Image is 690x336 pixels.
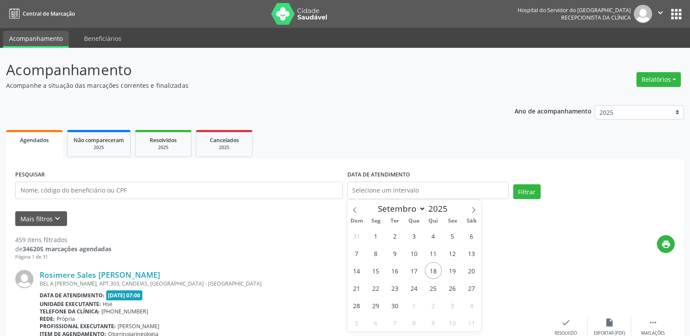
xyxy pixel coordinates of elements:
span: Setembro 11, 2025 [425,245,442,262]
span: Setembro 4, 2025 [425,227,442,244]
label: DATA DE ATENDIMENTO [347,168,410,182]
b: Profissional executante: [40,323,116,330]
span: Setembro 18, 2025 [425,262,442,279]
span: Outubro 2, 2025 [425,297,442,314]
span: Setembro 12, 2025 [444,245,461,262]
span: Setembro 24, 2025 [406,279,423,296]
img: img [634,5,652,23]
span: Outubro 6, 2025 [367,314,384,331]
div: 2025 [74,144,124,151]
span: Setembro 6, 2025 [463,227,480,244]
a: Central de Marcação [6,7,75,21]
a: Acompanhamento [3,31,69,48]
span: Setembro 20, 2025 [463,262,480,279]
div: 2025 [141,144,185,151]
span: Setembro 17, 2025 [406,262,423,279]
span: Hse [103,300,112,308]
span: Setembro 22, 2025 [367,279,384,296]
span: Setembro 9, 2025 [387,245,404,262]
span: Central de Marcação [23,10,75,17]
span: Outubro 1, 2025 [406,297,423,314]
span: Setembro 27, 2025 [463,279,480,296]
span: Outubro 9, 2025 [425,314,442,331]
span: Outubro 4, 2025 [463,297,480,314]
span: Setembro 7, 2025 [348,245,365,262]
span: Setembro 1, 2025 [367,227,384,244]
span: Setembro 29, 2025 [367,297,384,314]
span: Setembro 30, 2025 [387,297,404,314]
span: Outubro 7, 2025 [387,314,404,331]
button: Mais filtroskeyboard_arrow_down [15,211,67,226]
span: Resolvidos [150,136,177,144]
span: [PHONE_NUMBER] [101,308,148,315]
div: BEL A [PERSON_NAME], APT.303, CANDEIAS, [GEOGRAPHIC_DATA] - [GEOGRAPHIC_DATA] [40,280,544,287]
p: Acompanhe a situação das marcações correntes e finalizadas [6,81,481,90]
i: check [561,318,571,327]
span: Não compareceram [74,136,124,144]
span: Setembro 5, 2025 [444,227,461,244]
div: 2025 [202,144,246,151]
div: 459 itens filtrados [15,235,111,244]
span: [PERSON_NAME] [118,323,159,330]
span: Setembro 14, 2025 [348,262,365,279]
i: insert_drive_file [605,318,614,327]
span: Outubro 5, 2025 [348,314,365,331]
b: Unidade executante: [40,300,101,308]
span: Dom [347,218,367,224]
a: Beneficiários [78,31,128,46]
span: Setembro 3, 2025 [406,227,423,244]
select: Month [374,203,426,215]
input: Year [426,203,454,214]
span: Seg [366,218,385,224]
span: Setembro 23, 2025 [387,279,404,296]
span: Recepcionista da clínica [561,14,631,21]
div: Página 1 de 31 [15,253,111,261]
span: Setembro 16, 2025 [387,262,404,279]
div: Hospital do Servidor do [GEOGRAPHIC_DATA] [518,7,631,14]
span: Setembro 21, 2025 [348,279,365,296]
i: keyboard_arrow_down [53,214,62,223]
div: de [15,244,111,253]
strong: 346205 marcações agendadas [23,245,111,253]
span: Sex [443,218,462,224]
span: Agendados [20,136,49,144]
button:  [652,5,669,23]
i: print [661,240,671,249]
span: Ter [385,218,404,224]
button: Relatórios [636,72,681,87]
span: Qui [424,218,443,224]
p: Acompanhamento [6,59,481,81]
p: Ano de acompanhamento [515,105,592,116]
span: Setembro 26, 2025 [444,279,461,296]
span: Cancelados [210,136,239,144]
span: Setembro 13, 2025 [463,245,480,262]
span: Setembro 28, 2025 [348,297,365,314]
span: Sáb [462,218,481,224]
span: [DATE] 07:00 [106,290,143,300]
span: Outubro 10, 2025 [444,314,461,331]
span: Outubro 3, 2025 [444,297,461,314]
span: Própria [57,315,75,323]
input: Selecione um intervalo [347,182,509,199]
i:  [656,8,665,17]
span: Setembro 8, 2025 [367,245,384,262]
input: Nome, código do beneficiário ou CPF [15,182,343,199]
span: Setembro 15, 2025 [367,262,384,279]
b: Rede: [40,315,55,323]
i:  [648,318,658,327]
label: PESQUISAR [15,168,45,182]
span: Agosto 31, 2025 [348,227,365,244]
img: img [15,270,34,288]
b: Telefone da clínica: [40,308,100,315]
span: Qua [404,218,424,224]
span: Setembro 10, 2025 [406,245,423,262]
span: Setembro 19, 2025 [444,262,461,279]
button: print [657,235,675,253]
a: Rosimere Sales [PERSON_NAME] [40,270,160,279]
button: apps [669,7,684,22]
button: Filtrar [513,184,541,199]
span: Outubro 8, 2025 [406,314,423,331]
span: Outubro 11, 2025 [463,314,480,331]
span: Setembro 25, 2025 [425,279,442,296]
b: Data de atendimento: [40,292,104,299]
